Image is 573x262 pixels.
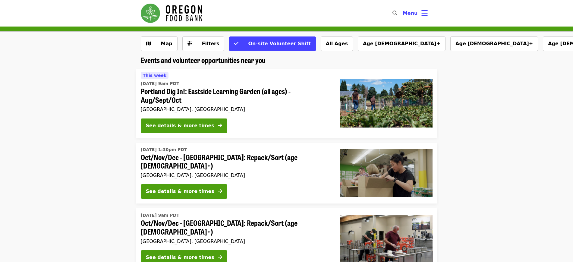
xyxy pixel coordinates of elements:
[421,9,428,17] i: bars icon
[401,6,406,21] input: Search
[248,41,310,46] span: On-site Volunteer Shift
[229,36,316,51] button: On-site Volunteer Shift
[182,36,225,51] button: Filters (0 selected)
[141,153,331,170] span: Oct/Nov/Dec - [GEOGRAPHIC_DATA]: Repack/Sort (age [DEMOGRAPHIC_DATA]+)
[141,55,266,65] span: Events and volunteer opportunities near you
[141,80,179,87] time: [DATE] 9am PDT
[141,36,178,51] button: Show map view
[141,118,227,133] button: See details & more times
[340,79,433,128] img: Portland Dig In!: Eastside Learning Garden (all ages) - Aug/Sept/Oct organized by Oregon Food Bank
[141,4,202,23] img: Oregon Food Bank - Home
[136,69,437,138] a: See details for "Portland Dig In!: Eastside Learning Garden (all ages) - Aug/Sept/Oct"
[358,36,445,51] button: Age [DEMOGRAPHIC_DATA]+
[136,143,437,204] a: See details for "Oct/Nov/Dec - Portland: Repack/Sort (age 8+)"
[146,254,214,261] div: See details & more times
[146,188,214,195] div: See details & more times
[141,106,331,112] div: [GEOGRAPHIC_DATA], [GEOGRAPHIC_DATA]
[202,41,219,46] span: Filters
[403,10,418,16] span: Menu
[141,212,179,219] time: [DATE] 9am PDT
[187,41,192,46] i: sliders-h icon
[141,184,227,199] button: See details & more times
[450,36,538,51] button: Age [DEMOGRAPHIC_DATA]+
[398,6,433,21] button: Toggle account menu
[392,10,397,16] i: search icon
[321,36,353,51] button: All Ages
[141,172,331,178] div: [GEOGRAPHIC_DATA], [GEOGRAPHIC_DATA]
[146,122,214,129] div: See details & more times
[218,188,222,194] i: arrow-right icon
[146,41,151,46] i: map icon
[161,41,172,46] span: Map
[218,254,222,260] i: arrow-right icon
[218,123,222,128] i: arrow-right icon
[141,87,331,104] span: Portland Dig In!: Eastside Learning Garden (all ages) - Aug/Sept/Oct
[234,41,238,46] i: check icon
[141,238,331,244] div: [GEOGRAPHIC_DATA], [GEOGRAPHIC_DATA]
[340,149,433,197] img: Oct/Nov/Dec - Portland: Repack/Sort (age 8+) organized by Oregon Food Bank
[143,73,167,78] span: This week
[141,219,331,236] span: Oct/Nov/Dec - [GEOGRAPHIC_DATA]: Repack/Sort (age [DEMOGRAPHIC_DATA]+)
[141,147,187,153] time: [DATE] 1:30pm PDT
